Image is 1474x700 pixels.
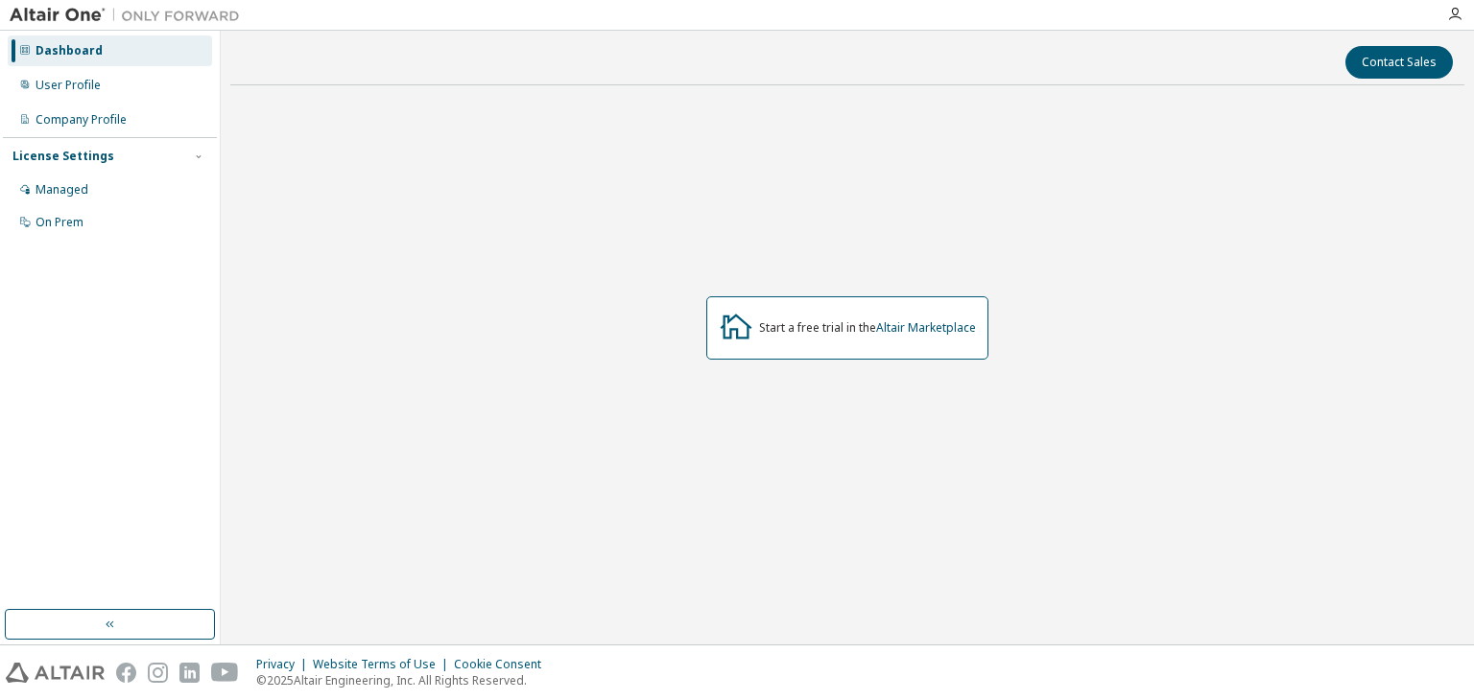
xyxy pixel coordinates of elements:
[256,672,553,688] p: © 2025 Altair Engineering, Inc. All Rights Reserved.
[36,215,83,230] div: On Prem
[256,657,313,672] div: Privacy
[148,663,168,683] img: instagram.svg
[313,657,454,672] div: Website Terms of Use
[6,663,105,683] img: altair_logo.svg
[12,149,114,164] div: License Settings
[179,663,200,683] img: linkedin.svg
[36,43,103,58] div: Dashboard
[36,112,127,128] div: Company Profile
[116,663,136,683] img: facebook.svg
[1345,46,1453,79] button: Contact Sales
[759,320,976,336] div: Start a free trial in the
[36,78,101,93] div: User Profile
[36,182,88,198] div: Managed
[211,663,239,683] img: youtube.svg
[876,319,976,336] a: Altair Marketplace
[10,6,250,25] img: Altair One
[454,657,553,672] div: Cookie Consent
